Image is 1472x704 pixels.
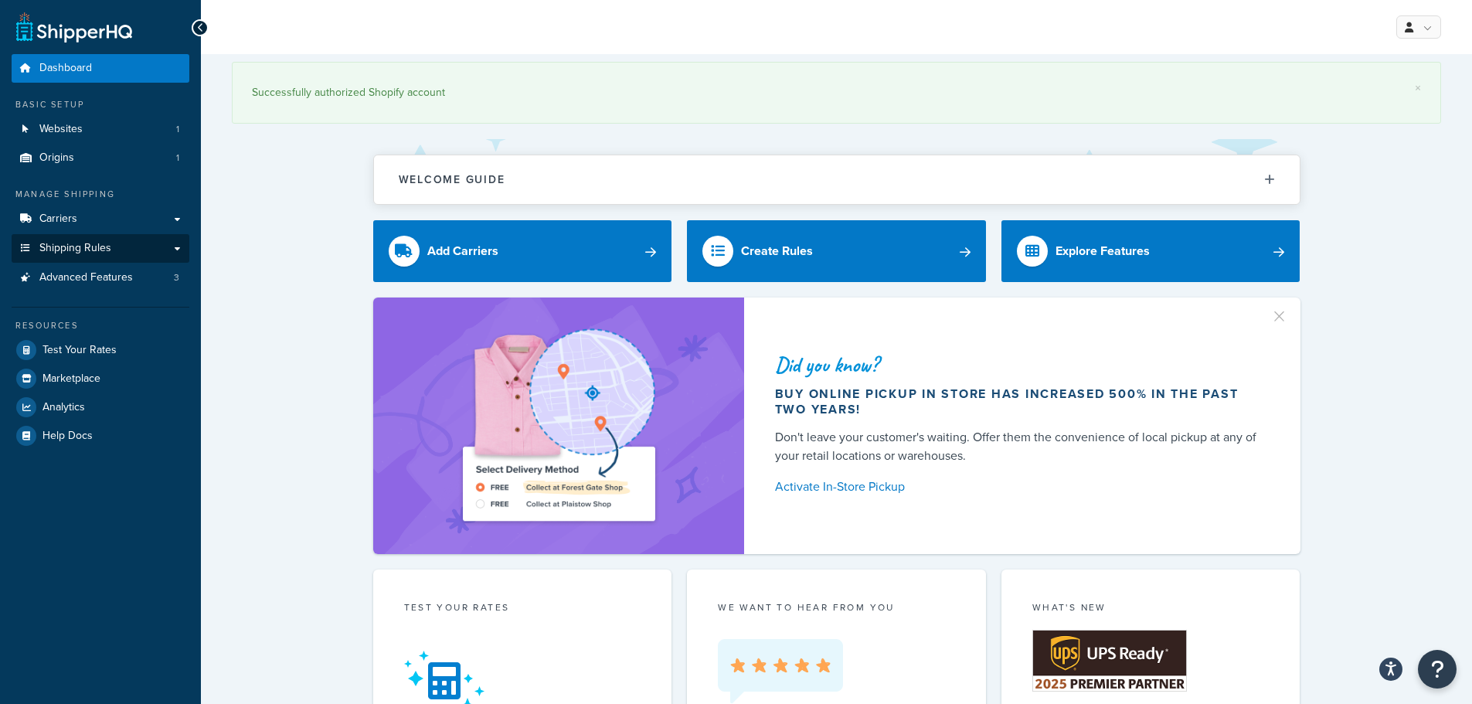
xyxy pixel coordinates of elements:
a: Shipping Rules [12,234,189,263]
span: Shipping Rules [39,242,111,255]
span: 3 [174,271,179,284]
img: ad-shirt-map-b0359fc47e01cab431d101c4b569394f6a03f54285957d908178d52f29eb9668.png [419,321,699,531]
a: Activate In-Store Pickup [775,476,1263,498]
a: Advanced Features3 [12,264,189,292]
a: Create Rules [687,220,986,282]
span: 1 [176,123,179,136]
a: × [1415,82,1421,94]
h2: Welcome Guide [399,174,505,185]
button: Open Resource Center [1418,650,1457,689]
div: What's New [1032,600,1270,618]
a: Websites1 [12,115,189,144]
li: Websites [12,115,189,144]
div: Don't leave your customer's waiting. Offer them the convenience of local pickup at any of your re... [775,428,1263,465]
div: Manage Shipping [12,188,189,201]
li: Origins [12,144,189,172]
span: Advanced Features [39,271,133,284]
a: Analytics [12,393,189,421]
a: Test Your Rates [12,336,189,364]
div: Explore Features [1056,240,1150,262]
span: Dashboard [39,62,92,75]
div: Create Rules [741,240,813,262]
a: Dashboard [12,54,189,83]
p: we want to hear from you [718,600,955,614]
div: Basic Setup [12,98,189,111]
div: Add Carriers [427,240,498,262]
div: Successfully authorized Shopify account [252,82,1421,104]
span: Carriers [39,213,77,226]
a: Carriers [12,205,189,233]
div: Did you know? [775,354,1263,376]
a: Help Docs [12,422,189,450]
span: Marketplace [42,372,100,386]
a: Explore Features [1001,220,1300,282]
li: Advanced Features [12,264,189,292]
a: Add Carriers [373,220,672,282]
a: Origins1 [12,144,189,172]
span: Help Docs [42,430,93,443]
span: 1 [176,151,179,165]
span: Websites [39,123,83,136]
div: Test your rates [404,600,641,618]
span: Test Your Rates [42,344,117,357]
span: Origins [39,151,74,165]
div: Buy online pickup in store has increased 500% in the past two years! [775,386,1263,417]
button: Welcome Guide [374,155,1300,204]
a: Marketplace [12,365,189,393]
div: Resources [12,319,189,332]
span: Analytics [42,401,85,414]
